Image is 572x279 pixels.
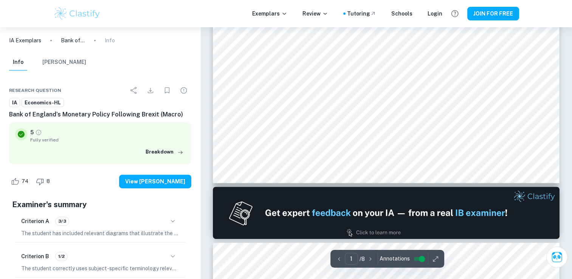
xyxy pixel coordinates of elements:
[12,199,188,210] h5: Examiner's summary
[21,217,49,225] h6: Criterion A
[176,83,191,98] div: Report issue
[42,54,86,71] button: [PERSON_NAME]
[21,229,179,237] p: The student has included relevant diagrams that illustrate the money market, loanable funds, and ...
[34,175,54,188] div: Dislike
[35,129,42,136] a: Grade fully verified
[9,110,191,119] h6: Bank of England’s Monetary Policy Following Brexit (Macro)
[17,178,33,185] span: 74
[380,255,410,263] span: Annotations
[30,136,185,143] span: Fully verified
[119,175,191,188] button: View [PERSON_NAME]
[213,187,560,239] img: Ad
[105,36,115,45] p: Info
[9,98,20,107] a: IA
[9,36,41,45] a: IA Exemplars
[30,128,34,136] p: 5
[428,9,442,18] a: Login
[21,264,179,273] p: The student correctly uses subject-specific terminology relevant to the chosen article and key co...
[21,252,49,260] h6: Criterion B
[9,175,33,188] div: Like
[143,83,158,98] div: Download
[56,218,69,225] span: 3/3
[126,83,141,98] div: Share
[160,83,175,98] div: Bookmark
[9,54,27,71] button: Info
[252,9,287,18] p: Exemplars
[22,99,64,107] span: Economics-HL
[61,36,85,45] p: Bank of England’s Monetary Policy Following Brexit (Macro)
[9,99,20,107] span: IA
[467,7,519,20] button: JOIN FOR FREE
[302,9,328,18] p: Review
[360,255,365,263] p: / 8
[546,246,567,268] button: Ask Clai
[347,9,376,18] a: Tutoring
[53,6,101,21] img: Clastify logo
[391,9,412,18] a: Schools
[448,7,461,20] button: Help and Feedback
[42,178,54,185] span: 8
[56,253,67,260] span: 1/2
[144,146,185,158] button: Breakdown
[9,87,61,94] span: Research question
[22,98,64,107] a: Economics-HL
